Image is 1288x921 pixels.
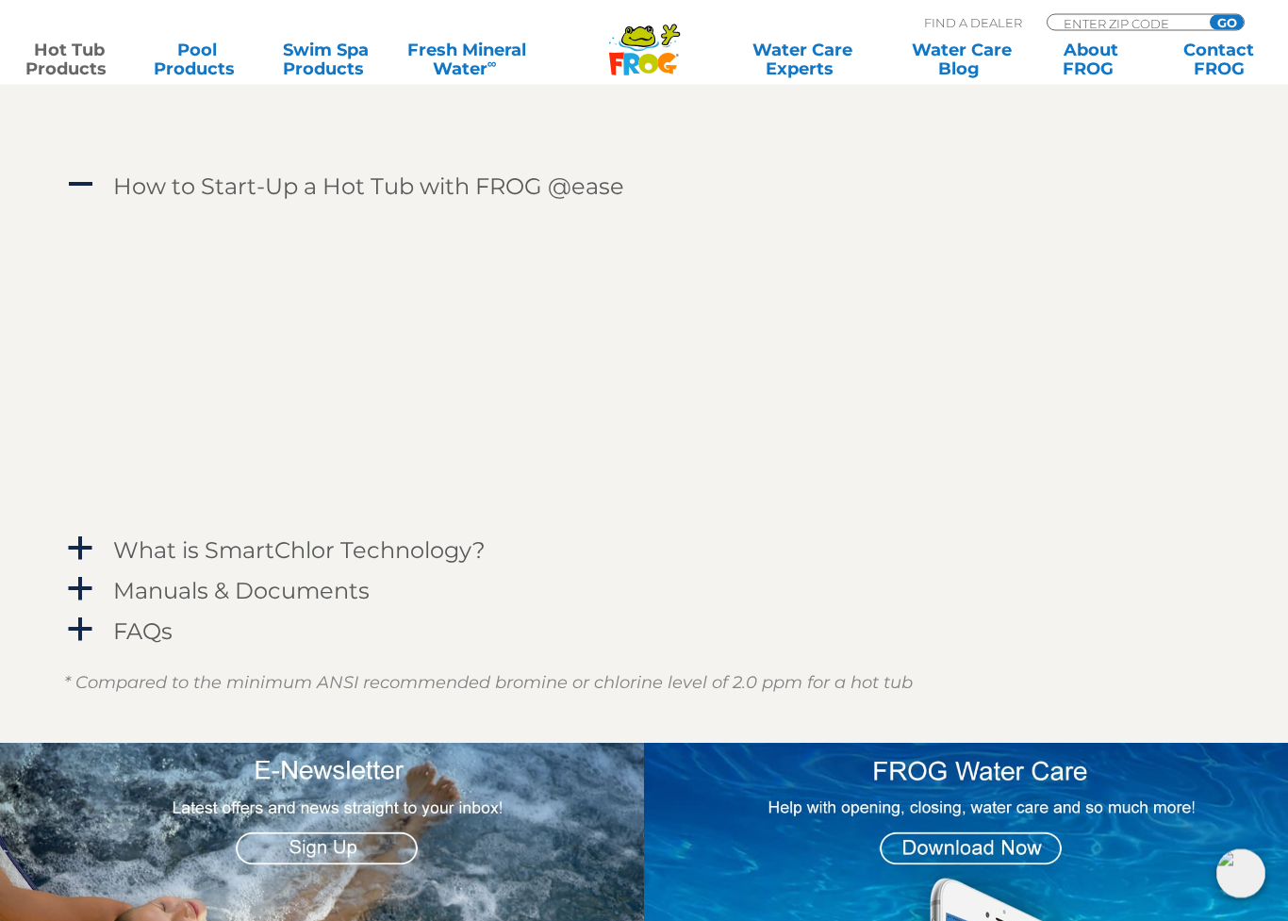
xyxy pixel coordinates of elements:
img: openIcon [1216,849,1265,898]
span: A [66,172,94,200]
a: Hot TubProducts [19,41,119,78]
span: a [66,576,94,604]
input: Zip Code Form [1062,15,1189,31]
a: Fresh MineralWater∞ [405,41,530,78]
h4: Manuals & Documents [113,579,370,604]
em: * Compared to the minimum ANSI recommended bromine or chlorine level of 2.0 ppm for a hot tub [64,673,913,694]
a: Water CareBlog [912,41,1012,78]
a: Water CareExperts [720,41,883,78]
sup: ∞ [487,56,497,71]
input: GO [1210,15,1244,30]
a: ContactFROG [1169,41,1269,78]
a: Swim SpaProducts [276,41,376,78]
a: a What is SmartChlor Technology? [64,534,1224,568]
a: PoolProducts [147,41,247,78]
span: a [66,617,94,645]
h4: FAQs [113,619,173,645]
a: a Manuals & Documents [64,574,1224,609]
a: A How to Start-Up a Hot Tub with FROG @ease [64,170,1224,205]
span: a [66,535,94,564]
h4: What is SmartChlor Technology? [113,538,486,564]
a: a FAQs [64,615,1224,650]
h4: How to Start-Up a Hot Tub with FROG @ease [113,174,624,200]
p: Find A Dealer [924,14,1022,31]
iframe: How to Start Up Your Hot Tub with FROG® @ease® [394,214,922,511]
a: AboutFROG [1041,41,1141,78]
